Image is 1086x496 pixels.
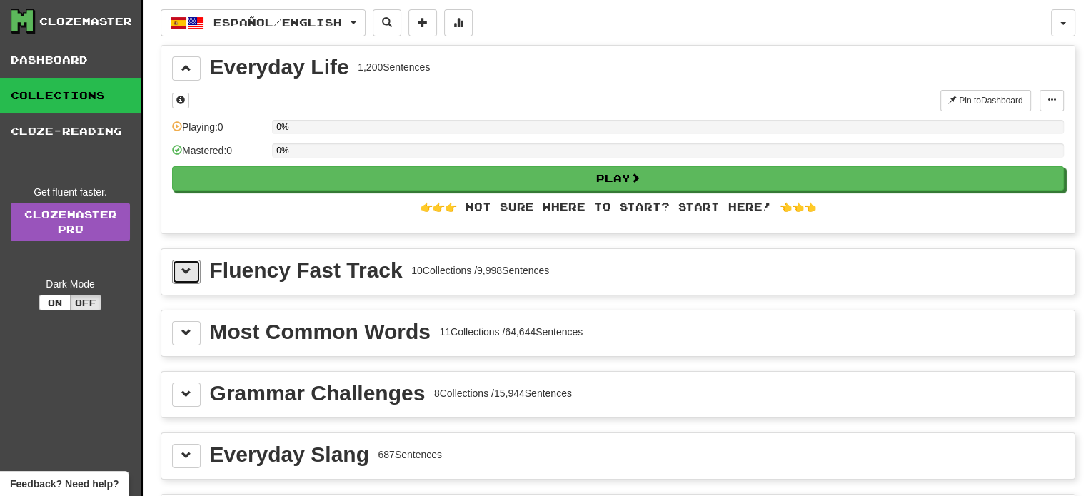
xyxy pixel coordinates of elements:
[172,143,265,167] div: Mastered: 0
[210,444,369,465] div: Everyday Slang
[172,120,265,143] div: Playing: 0
[411,263,549,278] div: 10 Collections / 9,998 Sentences
[378,447,442,462] div: 687 Sentences
[39,14,132,29] div: Clozemaster
[210,260,403,281] div: Fluency Fast Track
[210,56,349,78] div: Everyday Life
[373,9,401,36] button: Search sentences
[10,477,119,491] span: Open feedback widget
[439,325,583,339] div: 11 Collections / 64,644 Sentences
[434,386,572,400] div: 8 Collections / 15,944 Sentences
[210,383,426,404] div: Grammar Challenges
[172,200,1064,214] div: 👉👉👉 Not sure where to start? Start here! 👈👈👈
[70,295,101,310] button: Off
[161,9,366,36] button: Español/English
[444,9,473,36] button: More stats
[172,166,1064,191] button: Play
[408,9,437,36] button: Add sentence to collection
[39,295,71,310] button: On
[11,185,130,199] div: Get fluent faster.
[213,16,342,29] span: Español / English
[210,321,431,343] div: Most Common Words
[11,277,130,291] div: Dark Mode
[358,60,430,74] div: 1,200 Sentences
[940,90,1031,111] button: Pin toDashboard
[11,203,130,241] a: ClozemasterPro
